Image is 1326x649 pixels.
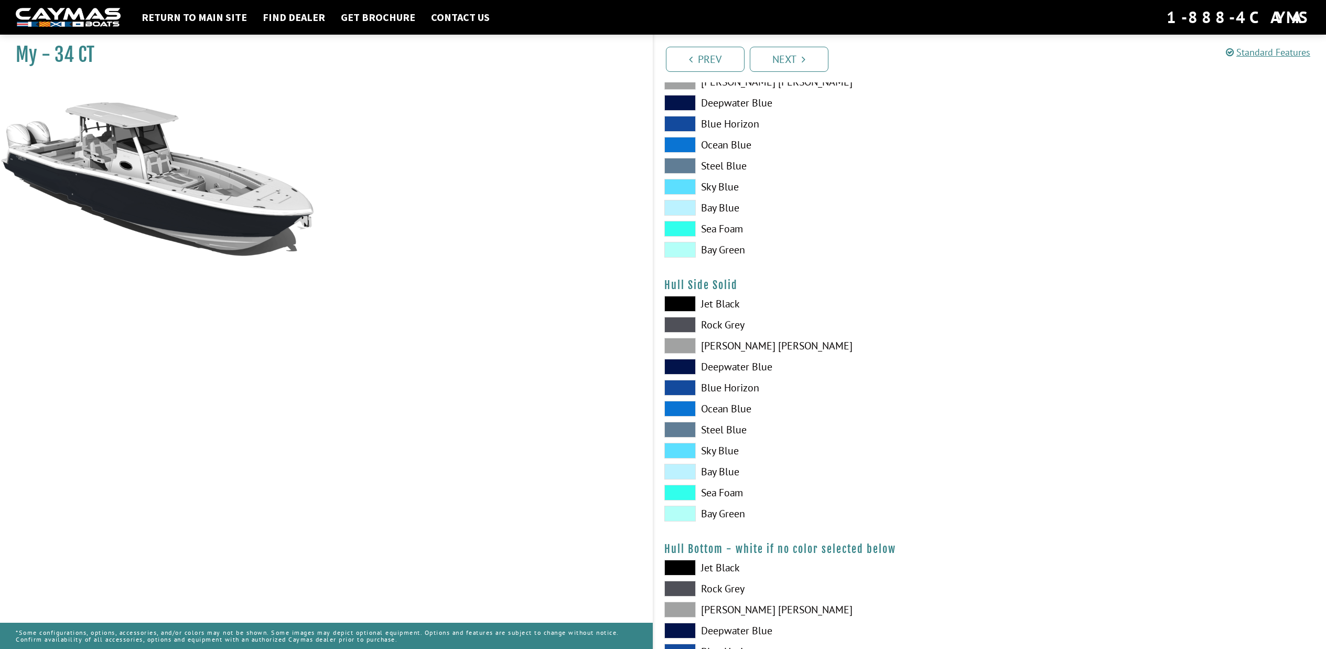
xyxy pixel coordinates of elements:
label: Sea Foam [664,485,979,501]
a: Standard Features [1226,46,1310,58]
h4: Hull Bottom - white if no color selected below [664,542,1316,556]
a: Get Brochure [336,10,421,24]
label: Rock Grey [664,581,979,597]
label: Bay Green [664,506,979,522]
h1: My - 34 CT [16,43,627,67]
label: Ocean Blue [664,401,979,417]
a: Next [750,47,828,72]
div: 1-888-4CAYMAS [1167,6,1310,29]
label: Steel Blue [664,158,979,174]
a: Prev [666,47,745,72]
a: Contact Us [426,10,495,24]
label: Deepwater Blue [664,359,979,375]
label: Bay Green [664,242,979,258]
label: Deepwater Blue [664,95,979,111]
label: Deepwater Blue [664,623,979,639]
label: Blue Horizon [664,380,979,396]
p: *Some configurations, options, accessories, and/or colors may not be shown. Some images may depic... [16,624,637,648]
label: Bay Blue [664,464,979,480]
label: Sea Foam [664,221,979,237]
label: Jet Black [664,560,979,576]
img: white-logo-c9c8dbefe5ff5ceceb0f0178aa75bf4bb51f6bca0971e226c86eb53dfe498488.png [16,8,121,27]
label: Blue Horizon [664,116,979,132]
label: Bay Blue [664,200,979,216]
label: Sky Blue [664,443,979,459]
label: Rock Grey [664,317,979,333]
label: Jet Black [664,296,979,312]
label: [PERSON_NAME] [PERSON_NAME] [664,602,979,618]
label: [PERSON_NAME] [PERSON_NAME] [664,338,979,354]
a: Find Dealer [257,10,330,24]
label: Steel Blue [664,422,979,438]
a: Return to main site [136,10,252,24]
label: Ocean Blue [664,137,979,153]
h4: Hull Side Solid [664,279,1316,292]
label: Sky Blue [664,179,979,195]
